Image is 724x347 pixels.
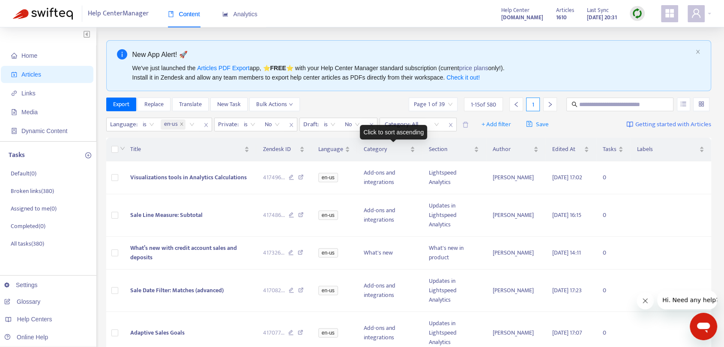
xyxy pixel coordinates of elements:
td: Add-ons and integrations [357,161,422,194]
p: Completed ( 0 ) [11,222,45,231]
span: is [143,118,154,131]
div: 1 [526,98,540,111]
span: down [289,102,293,107]
span: Tasks [603,145,616,154]
span: 417082 ... [263,286,285,295]
img: sync.dc5367851b00ba804db3.png [632,8,643,19]
p: Broken links ( 380 ) [11,187,54,196]
img: image-link [626,121,633,128]
span: account-book [11,71,17,77]
p: Assigned to me ( 0 ) [11,204,57,213]
td: What's new [357,237,422,270]
span: Bulk Actions [256,100,293,109]
span: Content [168,11,200,18]
a: [DOMAIN_NAME] [501,12,543,22]
span: right [547,101,553,107]
span: en-us [318,173,338,182]
td: 0 [596,237,630,270]
span: en-us [318,328,338,338]
a: Articles PDF Export [197,65,249,71]
a: Settings [4,282,38,288]
a: Glossary [4,298,40,305]
span: book [168,11,174,17]
span: Replace [144,100,164,109]
span: Articles [556,6,574,15]
span: close [200,120,212,130]
span: Visualizations tools in Analytics Calculations [130,172,247,182]
td: [PERSON_NAME] [486,194,545,237]
span: en-us [318,286,338,295]
span: Help Center [501,6,530,15]
button: Bulk Actionsdown [249,98,300,111]
span: is [324,118,335,131]
div: Click to sort ascending [360,125,427,139]
span: area-chart [222,11,228,17]
span: Sale Date Filter: Matches (advanced) [130,285,224,295]
span: Labels [637,145,697,154]
strong: 1610 [556,13,567,22]
span: [DATE] 17:23 [552,285,582,295]
td: What's new in product [422,237,486,270]
span: Category [364,145,408,154]
span: [DATE] 17:07 [552,328,582,338]
button: saveSave [520,118,555,131]
span: Sale Line Measure: Subtotal [130,210,203,220]
span: Getting started with Articles [635,120,711,130]
th: Category [357,138,422,161]
span: No [265,118,280,131]
span: left [513,101,519,107]
span: 417496 ... [263,173,285,182]
span: Home [21,52,37,59]
span: is [244,118,255,131]
a: Check it out! [446,74,480,81]
div: New App Alert! 🚀 [132,49,692,60]
th: Language [311,138,357,161]
th: Edited At [545,138,596,161]
span: + Add filter [482,119,511,130]
span: search [571,101,577,107]
button: New Task [210,98,248,111]
span: Title [130,145,243,154]
span: What’s new with credit account sales and deposits [130,243,237,262]
span: Language [318,145,343,154]
span: Author [493,145,532,154]
th: Labels [630,138,711,161]
span: close [366,120,377,130]
th: Author [486,138,545,161]
span: Language : [107,118,139,131]
span: info-circle [117,49,127,59]
td: [PERSON_NAME] [486,161,545,194]
span: link [11,90,17,96]
span: Section [429,145,472,154]
span: unordered-list [680,101,686,107]
span: delete [462,122,469,128]
button: Replace [138,98,171,111]
span: Help Centers [17,316,52,323]
span: file-image [11,109,17,115]
a: Getting started with Articles [626,118,711,131]
a: price plans [459,65,488,71]
span: Private : [215,118,240,131]
button: Translate [172,98,209,111]
span: 417486 ... [263,211,285,220]
span: container [11,128,17,134]
div: We've just launched the app, ⭐ ⭐️ with your Help Center Manager standard subscription (current on... [132,63,692,82]
span: en-us [161,119,185,130]
iframe: Button to launch messaging window [690,313,717,340]
span: 1 - 15 of 580 [471,100,496,109]
span: Last Sync [587,6,609,15]
td: Lightspeed Analytics [422,161,486,194]
span: [DATE] 16:15 [552,210,581,220]
span: New Task [217,100,241,109]
p: All tasks ( 380 ) [11,239,44,248]
span: Edited At [552,145,582,154]
span: Zendesk ID [263,145,298,154]
a: Online Help [4,334,48,341]
span: Analytics [222,11,257,18]
span: Draft : [300,118,320,131]
p: Default ( 0 ) [11,169,36,178]
span: [DATE] 14:11 [552,248,581,258]
span: 417077 ... [263,328,284,338]
span: Adaptive Sales Goals [130,328,185,338]
button: unordered-list [677,98,690,111]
